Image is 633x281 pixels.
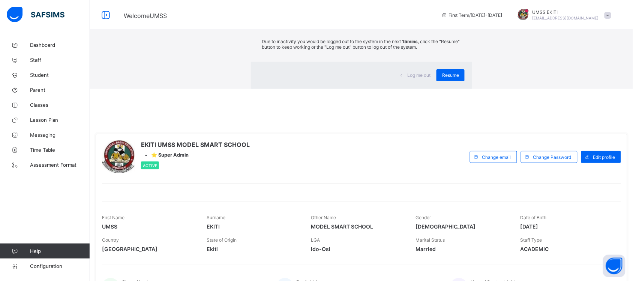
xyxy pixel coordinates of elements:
span: [DEMOGRAPHIC_DATA] [415,223,509,230]
span: [DATE] [520,223,613,230]
span: Staff Type [520,237,542,243]
span: Change email [482,154,511,160]
span: First Name [102,215,124,220]
button: Open asap [603,255,625,277]
span: Assessment Format [30,162,90,168]
span: Welcome UMSS [124,12,167,19]
span: State of Origin [207,237,237,243]
span: Edit profile [593,154,615,160]
span: Gender [415,215,431,220]
span: Married [415,246,509,252]
p: Due to inactivity you would be logged out to the system in the next , click the "Resume" button t... [262,39,461,50]
span: LGA [311,237,320,243]
span: [EMAIL_ADDRESS][DOMAIN_NAME] [532,16,599,20]
span: EKITI UMSS MODEL SMART SCHOOL [141,141,250,148]
span: MODEL SMART SCHOOL [311,223,405,230]
div: UMSSEKITI [510,9,615,21]
span: UMSS EKITI [532,9,599,15]
span: Change Password [533,154,571,160]
span: Configuration [30,263,90,269]
span: Parent [30,87,90,93]
strong: 15mins [402,39,418,44]
span: Other Name [311,215,336,220]
span: Log me out [407,72,430,78]
span: Help [30,248,90,254]
span: ACADEMIC [520,246,613,252]
span: Lesson Plan [30,117,90,123]
span: Ekiti [207,246,300,252]
span: session/term information [441,12,502,18]
span: [GEOGRAPHIC_DATA] [102,246,195,252]
span: EKITI [207,223,300,230]
span: Dashboard [30,42,90,48]
span: Active [143,163,157,168]
span: Marital Status [415,237,445,243]
span: Staff [30,57,90,63]
span: Student [30,72,90,78]
span: Resume [442,72,459,78]
span: Surname [207,215,225,220]
span: UMSS [102,223,195,230]
span: Messaging [30,132,90,138]
span: Date of Birth [520,215,546,220]
span: Country [102,237,119,243]
span: Classes [30,102,90,108]
span: Ido-Osi [311,246,405,252]
img: safsims [7,7,64,22]
span: Time Table [30,147,90,153]
div: • [141,152,250,158]
span: ⭐ Super Admin [151,152,189,158]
